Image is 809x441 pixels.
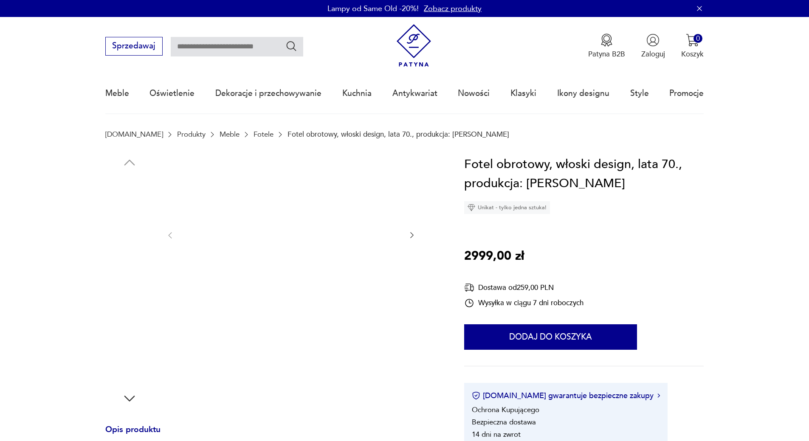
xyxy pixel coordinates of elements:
[105,337,154,385] img: Zdjęcie produktu Fotel obrotowy, włoski design, lata 70., produkcja: Włochy
[588,34,625,59] button: Patyna B2B
[105,130,163,138] a: [DOMAIN_NAME]
[468,204,475,211] img: Ikona diamentu
[510,74,536,113] a: Klasyki
[464,247,524,266] p: 2999,00 zł
[646,34,660,47] img: Ikonka użytkownika
[288,130,509,138] p: Fotel obrotowy, włoski design, lata 70., produkcja: [PERSON_NAME]
[392,74,437,113] a: Antykwariat
[588,49,625,59] p: Patyna B2B
[327,3,419,14] p: Lampy od Same Old -20%!
[657,393,660,398] img: Ikona strzałki w prawo
[177,130,206,138] a: Produkty
[392,24,435,67] img: Patyna - sklep z meblami i dekoracjami vintage
[464,298,583,308] div: Wysyłka w ciągu 7 dni roboczych
[105,43,163,50] a: Sprzedawaj
[472,430,521,439] li: 14 dni na zwrot
[185,155,397,315] img: Zdjęcie produktu Fotel obrotowy, włoski design, lata 70., produkcja: Włochy
[105,283,154,331] img: Zdjęcie produktu Fotel obrotowy, włoski design, lata 70., produkcja: Włochy
[285,40,298,52] button: Szukaj
[464,155,704,194] h1: Fotel obrotowy, włoski design, lata 70., produkcja: [PERSON_NAME]
[681,49,704,59] p: Koszyk
[149,74,194,113] a: Oświetlenie
[220,130,240,138] a: Meble
[215,74,321,113] a: Dekoracje i przechowywanie
[458,74,490,113] a: Nowości
[105,74,129,113] a: Meble
[557,74,609,113] a: Ikony designu
[464,282,583,293] div: Dostawa od 259,00 PLN
[681,34,704,59] button: 0Koszyk
[342,74,372,113] a: Kuchnia
[641,34,665,59] button: Zaloguj
[105,174,154,223] img: Zdjęcie produktu Fotel obrotowy, włoski design, lata 70., produkcja: Włochy
[630,74,649,113] a: Style
[588,34,625,59] a: Ikona medaluPatyna B2B
[105,228,154,277] img: Zdjęcie produktu Fotel obrotowy, włoski design, lata 70., produkcja: Włochy
[464,201,550,214] div: Unikat - tylko jedna sztuka!
[424,3,482,14] a: Zobacz produkty
[464,282,474,293] img: Ikona dostawy
[686,34,699,47] img: Ikona koszyka
[464,324,637,350] button: Dodaj do koszyka
[472,405,539,415] li: Ochrona Kupującego
[669,74,704,113] a: Promocje
[600,34,613,47] img: Ikona medalu
[472,390,660,401] button: [DOMAIN_NAME] gwarantuje bezpieczne zakupy
[254,130,273,138] a: Fotele
[105,37,163,56] button: Sprzedawaj
[693,34,702,43] div: 0
[472,417,536,427] li: Bezpieczna dostawa
[472,391,480,400] img: Ikona certyfikatu
[641,49,665,59] p: Zaloguj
